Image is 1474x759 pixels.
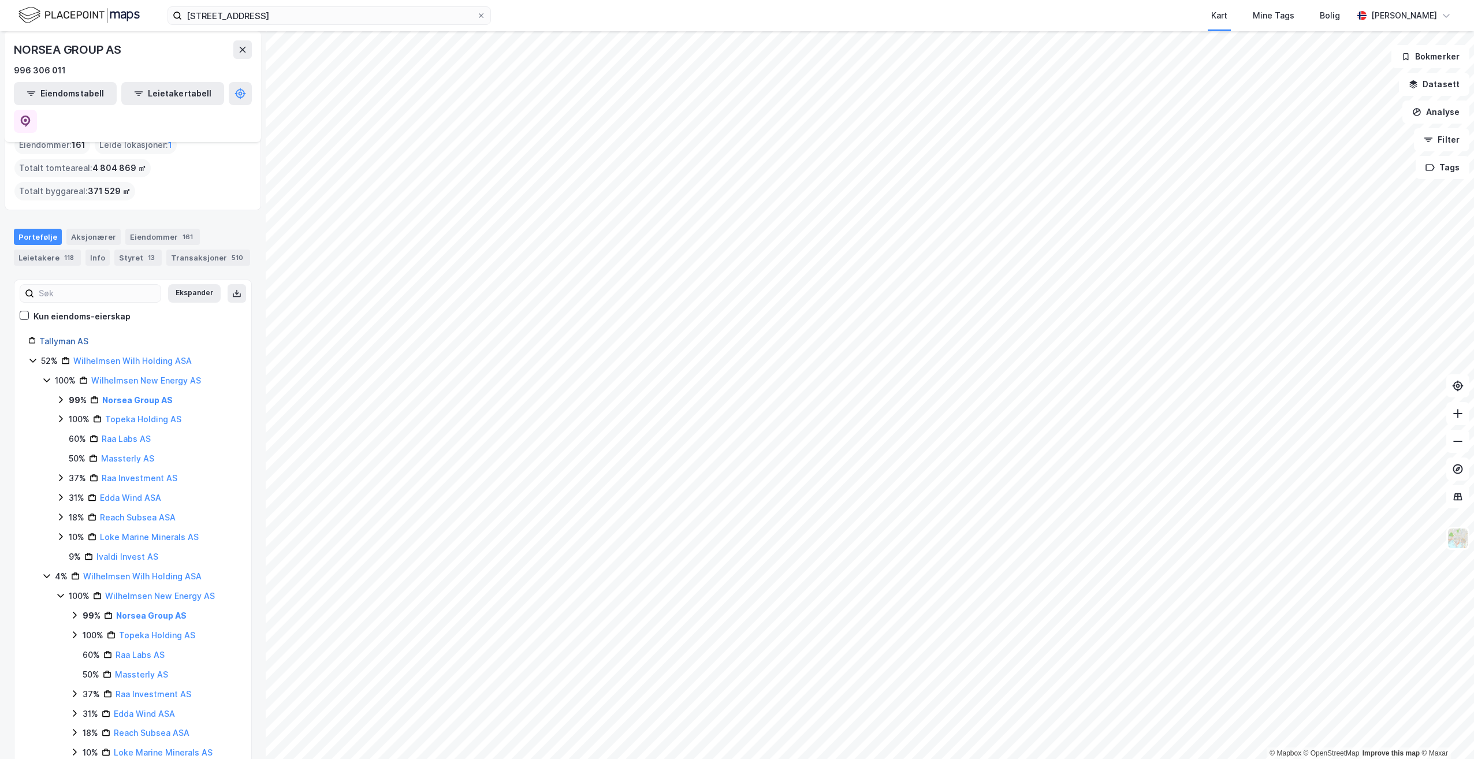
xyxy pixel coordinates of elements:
div: 60% [83,648,100,662]
div: 100% [55,374,76,388]
img: Z [1447,527,1469,549]
div: [PERSON_NAME] [1371,9,1437,23]
button: Tags [1416,156,1469,179]
div: 996 306 011 [14,64,66,77]
span: 4 804 869 ㎡ [92,161,146,175]
div: 161 [180,231,195,243]
button: Analyse [1402,101,1469,124]
a: Loke Marine Minerals AS [100,532,199,542]
a: OpenStreetMap [1304,749,1360,757]
div: 9% [69,550,81,564]
div: Kun eiendoms-eierskap [33,310,131,323]
a: Topeka Holding AS [119,630,195,640]
div: 99% [83,609,100,623]
div: Aksjonærer [66,229,121,245]
div: 31% [69,491,84,505]
a: Norsea Group AS [102,395,173,405]
div: Totalt tomteareal : [14,159,151,177]
button: Datasett [1399,73,1469,96]
a: Wilhelmsen New Energy AS [105,591,215,601]
div: Leietakere [14,250,81,266]
div: Mine Tags [1253,9,1294,23]
button: Filter [1414,128,1469,151]
div: 510 [229,252,245,263]
div: 18% [69,511,84,524]
div: 60% [69,432,86,446]
div: Bolig [1320,9,1340,23]
div: Eiendommer [125,229,200,245]
button: Leietakertabell [121,82,224,105]
div: 50% [83,668,99,682]
div: 37% [83,687,100,701]
div: 18% [83,726,98,740]
a: Wilhelmsen Wilh Holding ASA [83,571,202,581]
button: Bokmerker [1391,45,1469,68]
a: Improve this map [1363,749,1420,757]
div: 50% [69,452,85,466]
button: Ekspander [168,284,221,303]
a: Raa Investment AS [116,689,191,699]
div: 31% [83,707,98,721]
a: Norsea Group AS [116,611,187,620]
a: Wilhelmsen Wilh Holding ASA [73,356,192,366]
input: Søk på adresse, matrikkel, gårdeiere, leietakere eller personer [182,7,477,24]
div: 100% [69,589,90,603]
a: Topeka Holding AS [105,414,181,424]
span: 1 [168,138,172,152]
span: 161 [72,138,85,152]
div: 52% [41,354,58,368]
a: Massterly AS [101,453,154,463]
div: 13 [146,252,157,263]
div: 118 [62,252,76,263]
a: Raa Investment AS [102,473,177,483]
div: 10% [69,530,84,544]
div: NORSEA GROUP AS [14,40,124,59]
a: Massterly AS [115,669,168,679]
div: Totalt byggareal : [14,182,135,200]
div: 100% [69,412,90,426]
a: Reach Subsea ASA [100,512,176,522]
a: Edda Wind ASA [100,493,161,503]
div: Portefølje [14,229,62,245]
img: logo.f888ab2527a4732fd821a326f86c7f29.svg [18,5,140,25]
span: 371 529 ㎡ [88,184,131,198]
a: Tallyman AS [39,336,88,346]
a: Raa Labs AS [116,650,165,660]
div: 4% [55,570,68,583]
div: 99% [69,393,87,407]
div: Kart [1211,9,1227,23]
div: 37% [69,471,86,485]
div: Styret [114,250,162,266]
a: Mapbox [1270,749,1301,757]
iframe: Chat Widget [1416,704,1474,759]
a: Reach Subsea ASA [114,728,189,738]
div: Leide lokasjoner : [95,136,177,154]
div: 100% [83,628,103,642]
div: Info [85,250,110,266]
a: Loke Marine Minerals AS [114,747,213,757]
a: Raa Labs AS [102,434,151,444]
div: Eiendommer : [14,136,90,154]
div: Transaksjoner [166,250,250,266]
button: Eiendomstabell [14,82,117,105]
input: Søk [34,285,161,302]
a: Wilhelmsen New Energy AS [91,375,201,385]
a: Ivaldi Invest AS [96,552,158,561]
a: Edda Wind ASA [114,709,175,719]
